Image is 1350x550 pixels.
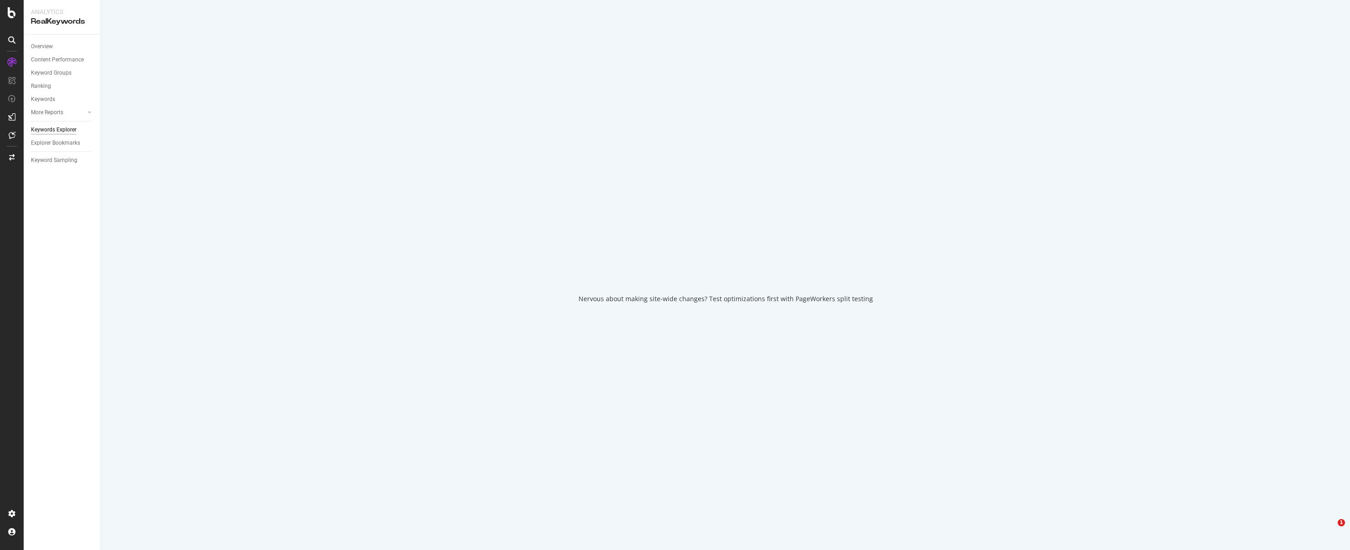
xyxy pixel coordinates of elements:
[31,138,80,148] div: Explorer Bookmarks
[31,125,94,135] a: Keywords Explorer
[693,247,758,280] div: animation
[31,156,94,165] a: Keyword Sampling
[31,55,94,65] a: Content Performance
[31,108,85,117] a: More Reports
[31,42,94,51] a: Overview
[31,81,51,91] div: Ranking
[31,68,71,78] div: Keyword Groups
[31,55,84,65] div: Content Performance
[31,95,94,104] a: Keywords
[31,108,63,117] div: More Reports
[31,81,94,91] a: Ranking
[31,156,77,165] div: Keyword Sampling
[1319,519,1341,541] iframe: Intercom live chat
[579,294,873,303] div: Nervous about making site-wide changes? Test optimizations first with PageWorkers split testing
[31,68,94,78] a: Keyword Groups
[31,16,93,27] div: RealKeywords
[31,138,94,148] a: Explorer Bookmarks
[1338,519,1345,526] span: 1
[31,42,53,51] div: Overview
[31,125,76,135] div: Keywords Explorer
[31,95,55,104] div: Keywords
[31,7,93,16] div: Analytics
